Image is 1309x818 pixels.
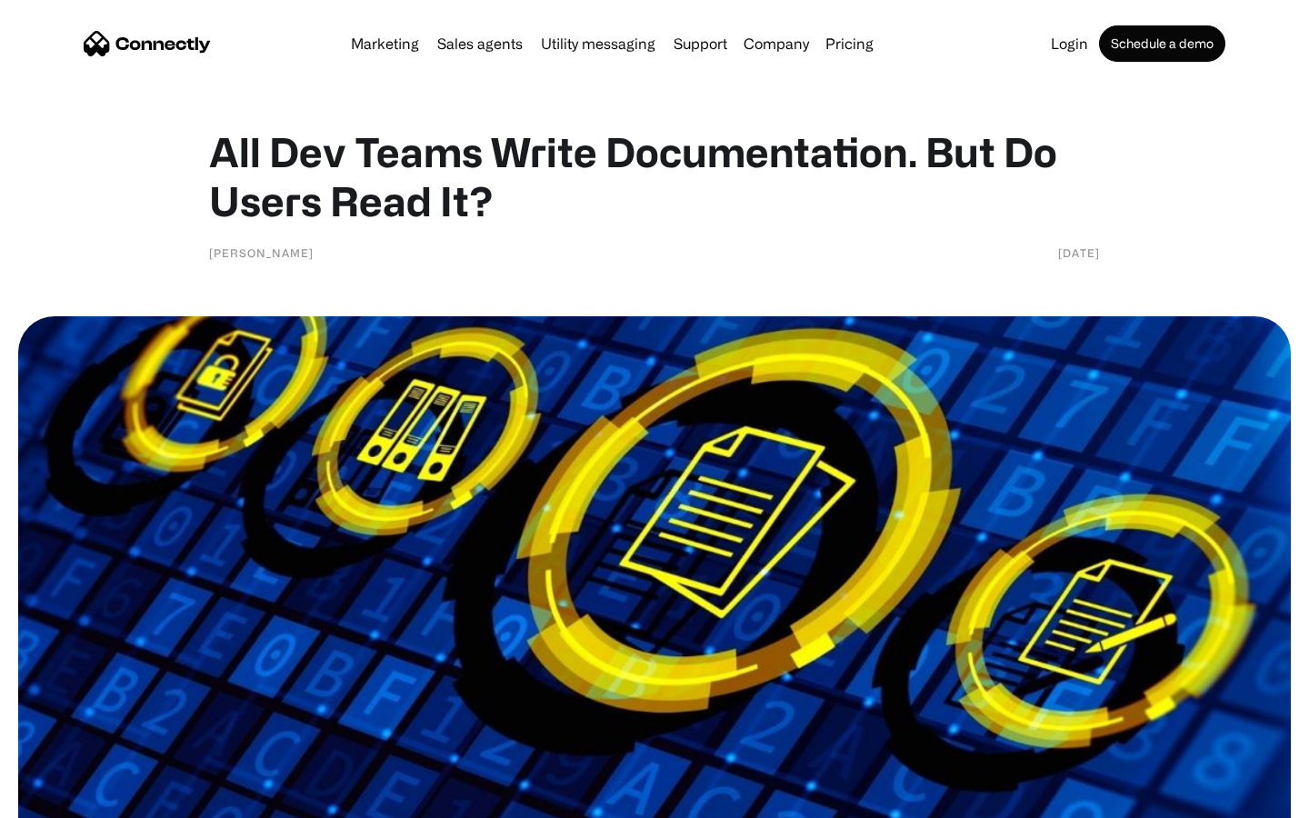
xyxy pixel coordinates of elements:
[430,36,530,51] a: Sales agents
[1099,25,1225,62] a: Schedule a demo
[666,36,734,51] a: Support
[744,31,809,56] div: Company
[344,36,426,51] a: Marketing
[18,786,109,812] aside: Language selected: English
[818,36,881,51] a: Pricing
[1058,244,1100,262] div: [DATE]
[1044,36,1095,51] a: Login
[209,244,314,262] div: [PERSON_NAME]
[36,786,109,812] ul: Language list
[209,127,1100,225] h1: All Dev Teams Write Documentation. But Do Users Read It?
[534,36,663,51] a: Utility messaging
